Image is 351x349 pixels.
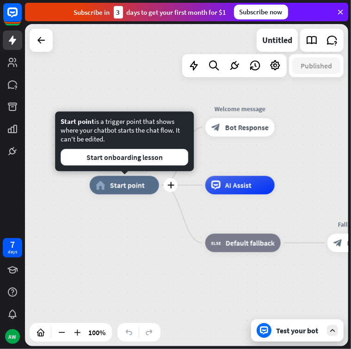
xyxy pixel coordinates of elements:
div: Welcome message [198,104,282,114]
i: plus [167,182,174,189]
i: block_bot_response [211,123,221,132]
div: days [8,249,17,255]
a: 7 days [3,238,22,257]
div: is a trigger point that shows where your chatbot starts the chat flow. It can't be edited. [61,117,188,165]
span: Start point [61,117,94,126]
div: AW [5,329,20,344]
i: block_fallback [211,239,221,248]
div: Subscribe in days to get your first month for $1 [74,6,227,18]
div: 3 [114,6,123,18]
div: 7 [10,240,15,249]
span: Start point [110,181,145,190]
span: Bot Response [225,123,269,132]
button: Published [292,57,340,74]
div: Subscribe now [234,5,288,19]
div: 100% [86,325,108,340]
i: block_bot_response [333,239,343,248]
button: Open LiveChat chat widget [7,4,35,31]
span: AI Assist [225,181,252,190]
span: Default fallback [226,239,275,248]
div: Test your bot [276,326,322,335]
button: Start onboarding lesson [61,149,188,165]
i: home_2 [96,181,105,190]
div: Untitled [262,29,292,52]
